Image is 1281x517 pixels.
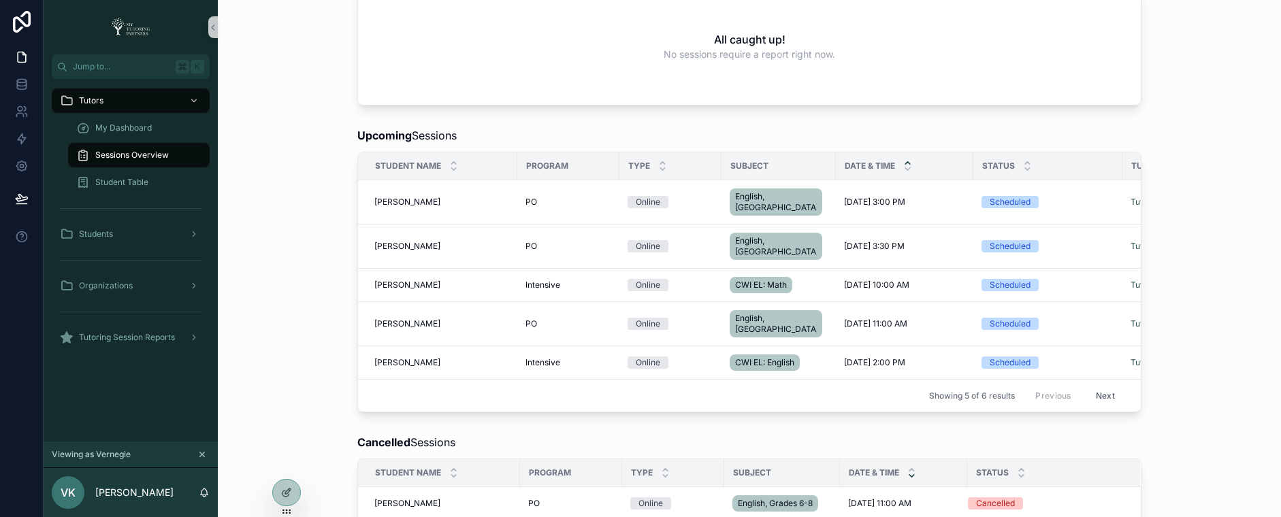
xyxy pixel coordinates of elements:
[95,486,174,499] p: [PERSON_NAME]
[375,467,441,478] span: Student Name
[638,497,663,510] div: Online
[844,241,905,252] span: [DATE] 3:30 PM
[374,318,440,329] span: [PERSON_NAME]
[848,498,911,509] span: [DATE] 11:00 AM
[844,318,907,329] span: [DATE] 11:00 AM
[52,54,210,79] button: Jump to...K
[738,498,813,509] span: English, Grades 6-8
[52,222,210,246] a: Students
[68,116,210,140] a: My Dashboard
[636,318,660,330] div: Online
[95,150,169,161] span: Sessions Overview
[52,449,131,460] span: Viewing as Vernegie
[990,196,1031,208] div: Scheduled
[1131,197,1169,207] a: Tutor Link
[73,61,170,72] span: Jump to...
[1131,357,1169,367] a: Tutor Link
[374,280,440,290] span: [PERSON_NAME]
[990,240,1031,252] div: Scheduled
[929,390,1015,401] span: Showing 5 of 6 results
[735,357,794,368] span: CWI EL: English
[976,467,1009,478] span: Status
[374,197,440,207] span: [PERSON_NAME]
[845,161,895,171] span: Date & Time
[68,170,210,195] a: Student Table
[95,177,148,188] span: Student Table
[525,318,537,329] span: PO
[44,79,218,367] div: scrollable content
[1131,241,1169,251] a: Tutor Link
[636,240,660,252] div: Online
[374,357,440,368] span: [PERSON_NAME]
[375,161,441,171] span: Student Name
[636,279,660,291] div: Online
[735,313,817,335] span: English, [GEOGRAPHIC_DATA]
[525,357,560,368] span: Intensive
[52,88,210,113] a: Tutors
[733,467,771,478] span: Subject
[52,325,210,350] a: Tutoring Session Reports
[844,197,905,207] span: [DATE] 3:00 PM
[990,318,1031,330] div: Scheduled
[714,31,785,48] h2: All caught up!
[79,95,103,106] span: Tutors
[735,235,817,257] span: English, [GEOGRAPHIC_DATA]
[1086,385,1124,406] button: Next
[52,273,210,298] a: Organizations
[525,280,560,290] span: Intensive
[976,497,1015,510] div: Cancelled
[526,161,568,171] span: Program
[990,356,1031,369] div: Scheduled
[1131,280,1169,290] a: Tutor Link
[664,48,835,61] span: No sessions require a report right now.
[79,229,113,239] span: Students
[529,467,571,478] span: Program
[79,332,175,343] span: Tutoring Session Reports
[1131,318,1169,329] a: Tutor Link
[357,129,412,142] strong: Upcoming
[79,280,133,291] span: Organizations
[525,197,537,207] span: PO
[68,143,210,167] a: Sessions Overview
[636,356,660,369] div: Online
[844,357,905,368] span: [DATE] 2:00 PM
[631,467,653,478] span: Type
[628,161,650,171] span: Type
[844,280,909,290] span: [DATE] 10:00 AM
[192,61,203,72] span: K
[357,127,457,144] span: Sessions
[61,484,76,501] span: VK
[107,16,155,38] img: App logo
[528,498,540,509] span: PO
[730,161,768,171] span: Subject
[636,196,660,208] div: Online
[990,279,1031,291] div: Scheduled
[735,280,787,290] span: CWI EL: Math
[357,434,455,450] span: Sessions
[1131,161,1218,171] span: Tutor Session Link
[374,241,440,252] span: [PERSON_NAME]
[357,435,410,449] strong: Cancelled
[95,122,152,133] span: My Dashboard
[374,498,440,509] span: [PERSON_NAME]
[849,467,899,478] span: Date & Time
[525,241,537,252] span: PO
[982,161,1015,171] span: Status
[735,191,817,213] span: English, [GEOGRAPHIC_DATA]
